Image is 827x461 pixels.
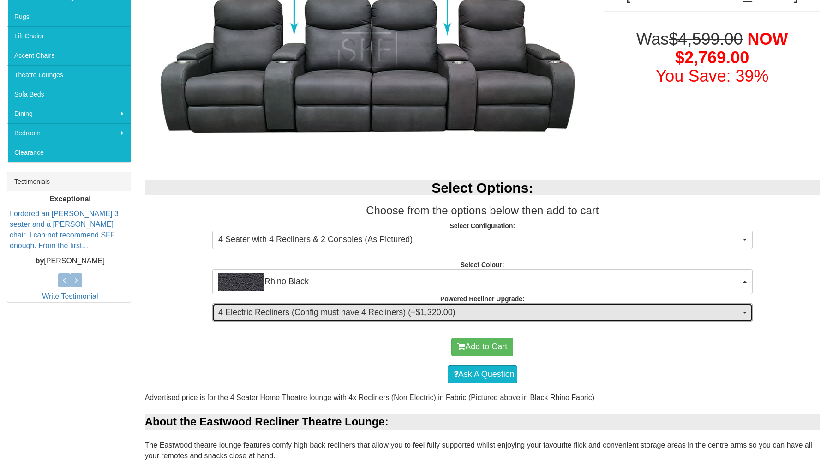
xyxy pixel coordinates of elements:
strong: Select Configuration: [450,222,515,230]
button: 4 Seater with 4 Recliners & 2 Consoles (As Pictured) [212,230,753,249]
a: Ask A Question [448,365,517,384]
strong: Powered Recliner Upgrade: [440,295,525,303]
h3: Choose from the options below then add to cart [145,205,820,217]
a: Rugs [7,7,131,26]
span: 4 Electric Recliners (Config must have 4 Recliners) (+$1,320.00) [218,307,741,319]
strong: Select Colour: [461,261,504,268]
button: 4 Electric Recliners (Config must have 4 Recliners) (+$1,320.00) [212,303,753,322]
b: Select Options: [431,180,533,195]
h1: Was [604,30,820,85]
b: Exceptional [49,195,91,203]
span: 4 Seater with 4 Recliners & 2 Consoles (As Pictured) [218,234,741,246]
b: by [36,257,44,265]
a: Lift Chairs [7,26,131,46]
a: Accent Chairs [7,46,131,65]
p: [PERSON_NAME] [10,256,131,267]
div: About the Eastwood Recliner Theatre Lounge: [145,414,820,430]
a: Theatre Lounges [7,65,131,85]
button: Rhino BlackRhino Black [212,269,753,294]
a: I ordered an [PERSON_NAME] 3 seater and a [PERSON_NAME] chair. I can not recommend SFF enough. Fr... [10,210,119,250]
div: Testimonials [7,172,131,191]
button: Add to Cart [451,338,513,356]
a: Clearance [7,143,131,162]
font: You Save: 39% [656,67,769,85]
a: Sofa Beds [7,85,131,104]
a: Dining [7,104,131,123]
img: Rhino Black [218,273,264,291]
a: Bedroom [7,123,131,143]
span: NOW $2,769.00 [675,30,788,67]
span: Rhino Black [218,273,741,291]
a: Write Testimonial [42,292,98,300]
del: $4,599.00 [669,30,743,49]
